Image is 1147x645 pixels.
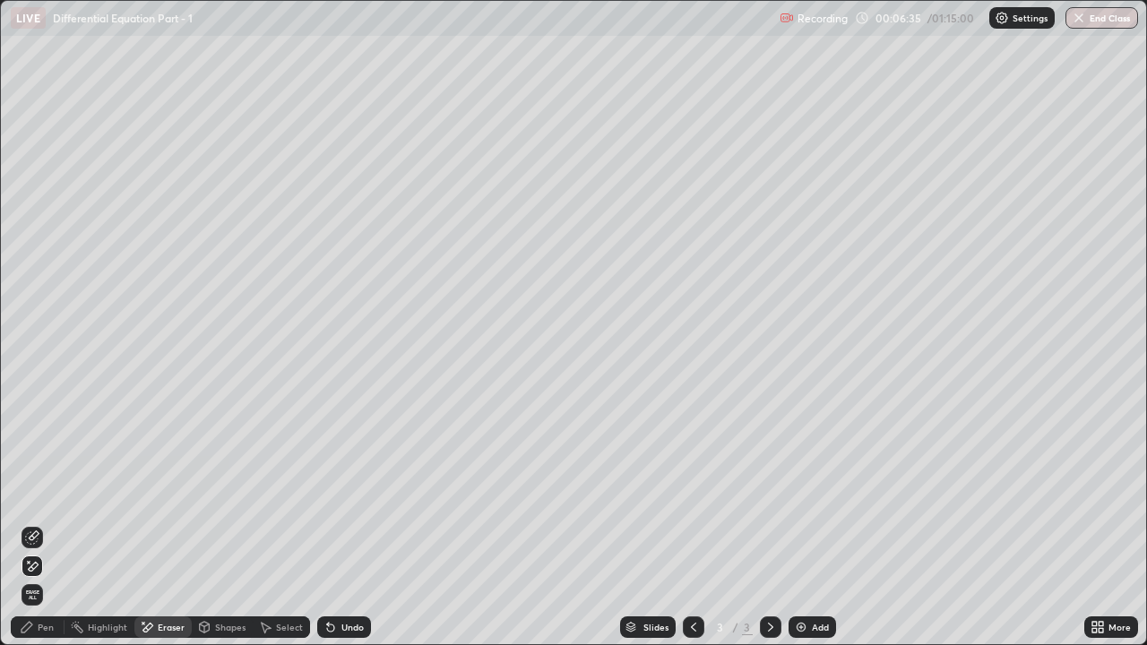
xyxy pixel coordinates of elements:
div: More [1108,623,1131,632]
button: End Class [1065,7,1138,29]
img: class-settings-icons [995,11,1009,25]
p: Recording [798,12,848,25]
div: Shapes [215,623,246,632]
p: Settings [1013,13,1048,22]
div: Pen [38,623,54,632]
div: 3 [711,622,729,632]
div: Highlight [88,623,127,632]
p: Differential Equation Part - 1 [53,11,193,25]
span: Erase all [22,589,42,600]
div: Select [276,623,303,632]
div: 3 [742,619,753,635]
p: LIVE [16,11,40,25]
div: Eraser [158,623,185,632]
img: add-slide-button [794,620,808,634]
div: Slides [643,623,668,632]
img: end-class-cross [1072,11,1086,25]
img: recording.375f2c34.svg [780,11,794,25]
div: / [733,622,738,632]
div: Undo [341,623,364,632]
div: Add [812,623,829,632]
